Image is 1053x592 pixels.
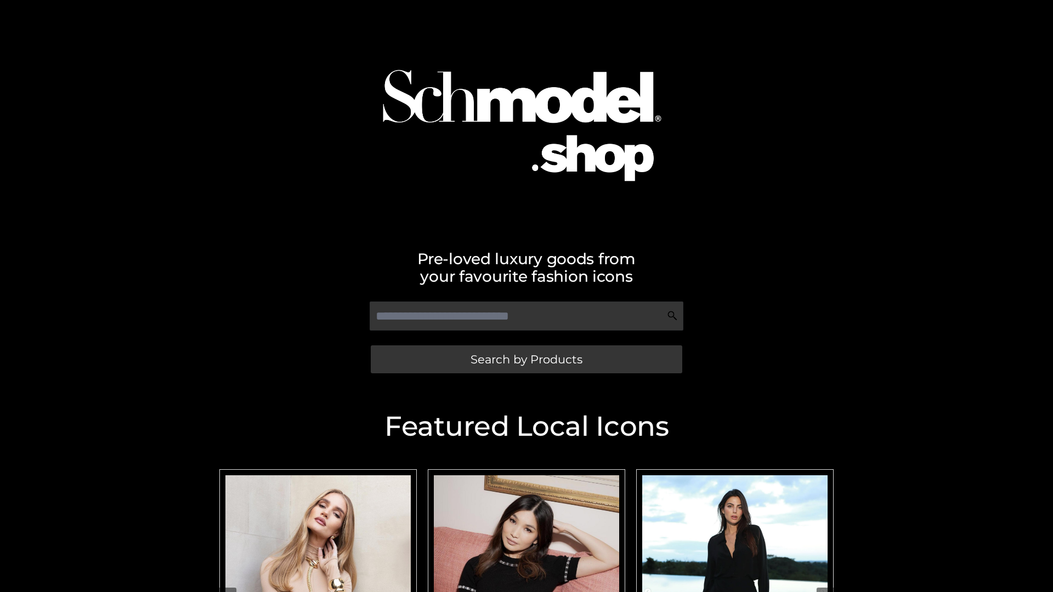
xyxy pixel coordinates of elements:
span: Search by Products [471,354,582,365]
a: Search by Products [371,345,682,373]
h2: Featured Local Icons​ [214,413,839,440]
img: Search Icon [667,310,678,321]
h2: Pre-loved luxury goods from your favourite fashion icons [214,250,839,285]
